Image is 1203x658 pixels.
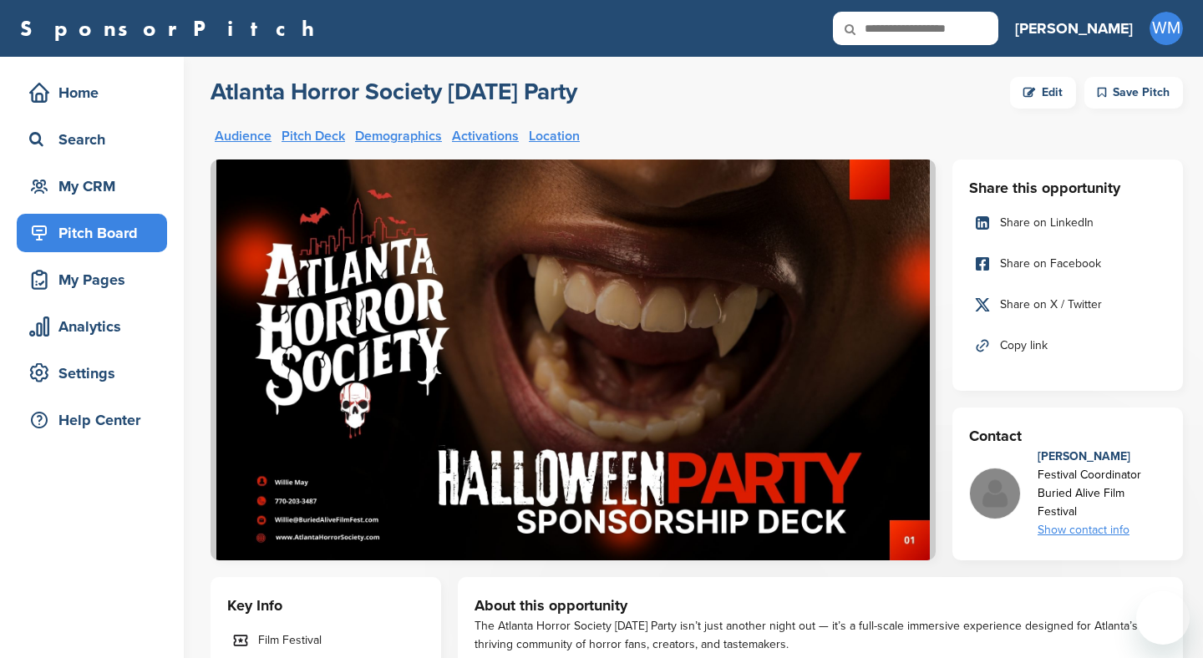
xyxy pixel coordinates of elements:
a: Pitch Deck [282,129,345,143]
a: My CRM [17,167,167,205]
span: WM [1150,12,1183,45]
img: Sponsorpitch & [211,159,936,560]
a: Atlanta Horror Society [DATE] Party [211,77,577,109]
img: Missing [970,468,1020,519]
span: Film Festival [258,631,322,650]
a: Share on Facebook [969,246,1166,281]
div: Festival Coordinator [1038,466,1166,484]
a: Activations [452,129,519,143]
div: Pitch Board [25,218,167,248]
h2: Atlanta Horror Society [DATE] Party [211,77,577,107]
div: Analytics [25,311,167,342]
div: Search [25,124,167,154]
h3: Contact [969,424,1166,448]
div: Show contact info [1038,521,1166,539]
div: My CRM [25,171,167,201]
a: SponsorPitch [20,18,325,39]
div: [PERSON_NAME] [1038,448,1166,466]
a: Help Center [17,401,167,439]
div: My Pages [25,265,167,295]
h3: Share this opportunity [969,176,1166,200]
h3: [PERSON_NAME] [1015,17,1133,40]
a: Settings [17,354,167,392]
a: [PERSON_NAME] [1015,10,1133,47]
div: Save Pitch [1084,77,1183,109]
a: Demographics [355,129,442,143]
a: My Pages [17,261,167,299]
iframe: Button to launch messaging window [1136,591,1190,645]
div: The Atlanta Horror Society [DATE] Party isn’t just another night out — it’s a full-scale immersiv... [475,617,1166,654]
a: Share on X / Twitter [969,287,1166,322]
h3: Key Info [227,594,424,617]
span: Share on Facebook [1000,255,1101,273]
div: Settings [25,358,167,388]
div: Help Center [25,405,167,435]
a: Location [529,129,580,143]
a: Audience [215,129,272,143]
h3: About this opportunity [475,594,1166,617]
div: Buried Alive Film Festival [1038,484,1166,521]
span: Share on X / Twitter [1000,296,1102,314]
a: Pitch Board [17,214,167,252]
span: Copy link [1000,337,1048,355]
a: Share on LinkedIn [969,205,1166,240]
a: Search [17,120,167,159]
a: Copy link [969,328,1166,363]
a: Analytics [17,307,167,346]
a: Home [17,73,167,112]
span: Share on LinkedIn [1000,214,1094,232]
a: Edit [1010,77,1076,109]
div: Home [25,78,167,108]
